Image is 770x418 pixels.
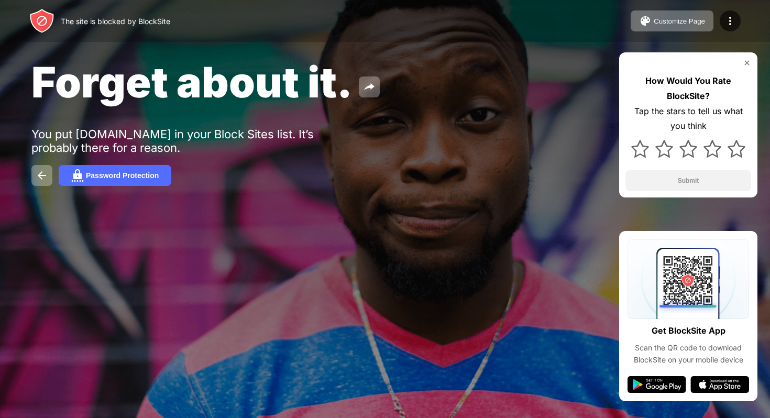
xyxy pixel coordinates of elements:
button: Customize Page [631,10,713,31]
img: star.svg [728,140,745,158]
div: Customize Page [654,17,705,25]
img: google-play.svg [628,376,686,393]
img: password.svg [71,169,84,182]
div: Scan the QR code to download BlockSite on your mobile device [628,342,749,366]
div: Get BlockSite App [652,323,725,338]
img: pallet.svg [639,15,652,27]
img: menu-icon.svg [724,15,736,27]
img: qrcode.svg [628,239,749,319]
div: You put [DOMAIN_NAME] in your Block Sites list. It’s probably there for a reason. [31,127,355,155]
img: star.svg [655,140,673,158]
img: star.svg [679,140,697,158]
iframe: Banner [31,286,279,406]
img: star.svg [631,140,649,158]
div: Password Protection [86,171,159,180]
div: Tap the stars to tell us what you think [625,104,751,134]
span: Forget about it. [31,57,353,107]
img: share.svg [363,81,376,93]
img: back.svg [36,169,48,182]
img: app-store.svg [690,376,749,393]
img: star.svg [703,140,721,158]
img: header-logo.svg [29,8,54,34]
img: rate-us-close.svg [743,59,751,67]
button: Password Protection [59,165,171,186]
div: The site is blocked by BlockSite [61,17,170,26]
button: Submit [625,170,751,191]
div: How Would You Rate BlockSite? [625,73,751,104]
